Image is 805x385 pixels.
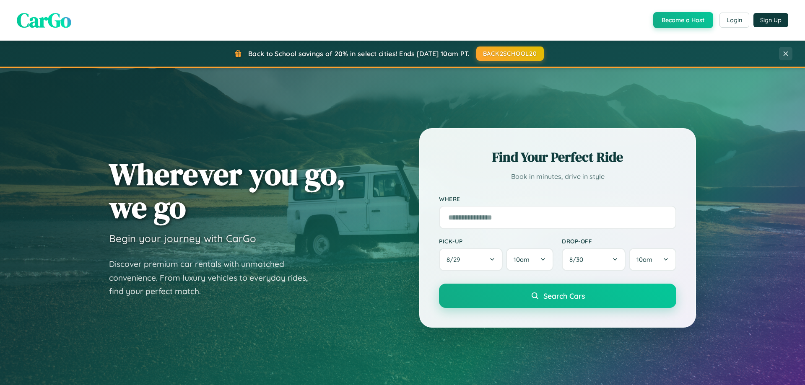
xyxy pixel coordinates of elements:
span: 10am [636,256,652,264]
h1: Wherever you go, we go [109,158,345,224]
span: 10am [514,256,530,264]
span: 8 / 30 [569,256,587,264]
h3: Begin your journey with CarGo [109,232,256,245]
label: Pick-up [439,238,553,245]
button: Sign Up [753,13,788,27]
span: Back to School savings of 20% in select cities! Ends [DATE] 10am PT. [248,49,470,58]
span: 8 / 29 [447,256,464,264]
h2: Find Your Perfect Ride [439,148,676,166]
button: Become a Host [653,12,713,28]
button: Login [719,13,749,28]
button: Search Cars [439,284,676,308]
button: 8/30 [562,248,626,271]
p: Discover premium car rentals with unmatched convenience. From luxury vehicles to everyday rides, ... [109,257,319,298]
label: Where [439,195,676,202]
span: Search Cars [543,291,585,300]
label: Drop-off [562,238,676,245]
button: 8/29 [439,248,503,271]
button: 10am [629,248,676,271]
button: BACK2SCHOOL20 [476,47,544,61]
span: CarGo [17,6,71,34]
p: Book in minutes, drive in style [439,171,676,183]
button: 10am [506,248,553,271]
